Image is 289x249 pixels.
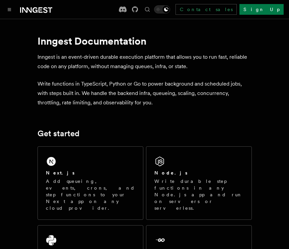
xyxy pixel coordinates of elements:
[154,5,170,13] button: Toggle dark mode
[239,4,284,15] a: Sign Up
[38,35,252,47] h1: Inngest Documentation
[46,178,135,211] p: Add queueing, events, crons, and step functions to your Next app on any cloud provider.
[38,146,143,220] a: Next.jsAdd queueing, events, crons, and step functions to your Next app on any cloud provider.
[5,5,13,13] button: Toggle navigation
[38,129,79,138] a: Get started
[146,146,252,220] a: Node.jsWrite durable step functions in any Node.js app and run on servers or serverless.
[154,178,243,211] p: Write durable step functions in any Node.js app and run on servers or serverless.
[175,4,237,15] a: Contact sales
[38,52,252,71] p: Inngest is an event-driven durable execution platform that allows you to run fast, reliable code ...
[38,79,252,107] p: Write functions in TypeScript, Python or Go to power background and scheduled jobs, with steps bu...
[143,5,151,13] button: Find something...
[46,169,75,176] h2: Next.js
[154,169,188,176] h2: Node.js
